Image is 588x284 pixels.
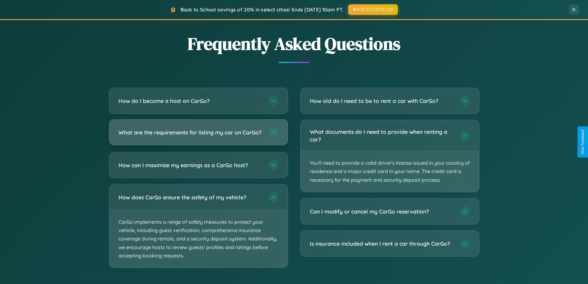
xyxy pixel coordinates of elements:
[310,128,454,143] h3: What documents do I need to provide when renting a car?
[348,4,398,15] button: BACK2SCHOOL20
[109,210,288,268] p: CarGo implements a range of safety measures to protect your vehicle, including guest verification...
[109,32,479,56] h2: Frequently Asked Questions
[181,6,344,13] span: Back to School savings of 20% in select cities! Ends [DATE] 10am PT.
[119,161,262,169] h3: How can I maximize my earnings as a CarGo host?
[119,193,262,201] h3: How does CarGo ensure the safety of my vehicle?
[310,97,454,105] h3: How old do I need to be to rent a car with CarGo?
[310,240,454,248] h3: Is insurance included when I rent a car through CarGo?
[581,129,585,155] div: Give Feedback
[301,151,479,192] p: You'll need to provide a valid driver's license issued in your country of residence and a major c...
[119,129,262,136] h3: What are the requirements for listing my car on CarGo?
[310,208,454,215] h3: Can I modify or cancel my CarGo reservation?
[119,97,262,105] h3: How do I become a host on CarGo?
